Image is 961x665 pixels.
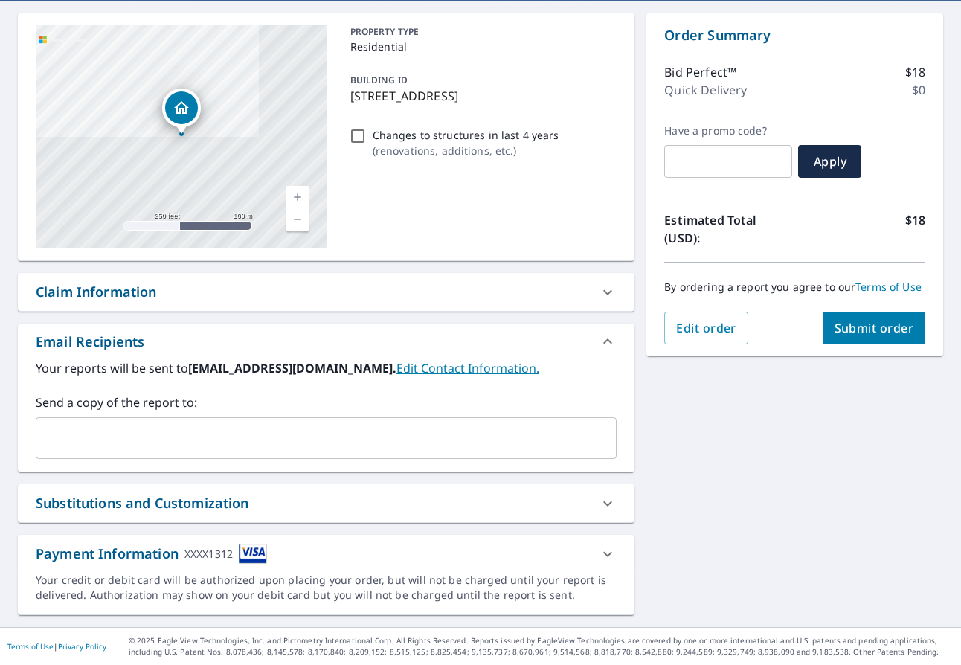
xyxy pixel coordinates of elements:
[129,635,954,658] p: © 2025 Eagle View Technologies, Inc. and Pictometry International Corp. All Rights Reserved. Repo...
[162,89,201,135] div: Dropped pin, building 1, Residential property, 220 Azalea Dr Westwego, LA 70094
[350,39,611,54] p: Residential
[912,81,925,99] p: $0
[36,493,249,513] div: Substitutions and Customization
[36,573,617,603] div: Your credit or debit card will be authorized upon placing your order, but will not be charged unt...
[58,641,106,652] a: Privacy Policy
[350,87,611,105] p: [STREET_ADDRESS]
[239,544,267,564] img: cardImage
[373,127,559,143] p: Changes to structures in last 4 years
[286,208,309,231] a: Current Level 17, Zoom Out
[184,544,233,564] div: XXXX1312
[664,211,794,247] p: Estimated Total (USD):
[36,544,267,564] div: Payment Information
[350,74,408,86] p: BUILDING ID
[798,145,861,178] button: Apply
[18,273,634,311] div: Claim Information
[823,312,926,344] button: Submit order
[396,360,539,376] a: EditContactInfo
[373,143,559,158] p: ( renovations, additions, etc. )
[664,312,748,344] button: Edit order
[855,280,922,294] a: Terms of Use
[286,186,309,208] a: Current Level 17, Zoom In
[36,332,144,352] div: Email Recipients
[664,63,736,81] p: Bid Perfect™
[18,535,634,573] div: Payment InformationXXXX1312cardImage
[18,324,634,359] div: Email Recipients
[36,393,617,411] label: Send a copy of the report to:
[835,320,914,336] span: Submit order
[664,25,925,45] p: Order Summary
[7,641,54,652] a: Terms of Use
[36,282,157,302] div: Claim Information
[664,124,792,138] label: Have a promo code?
[810,153,849,170] span: Apply
[18,484,634,522] div: Substitutions and Customization
[36,359,617,377] label: Your reports will be sent to
[350,25,611,39] p: PROPERTY TYPE
[905,63,925,81] p: $18
[7,642,106,651] p: |
[676,320,736,336] span: Edit order
[188,360,396,376] b: [EMAIL_ADDRESS][DOMAIN_NAME].
[664,280,925,294] p: By ordering a report you agree to our
[905,211,925,247] p: $18
[664,81,747,99] p: Quick Delivery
